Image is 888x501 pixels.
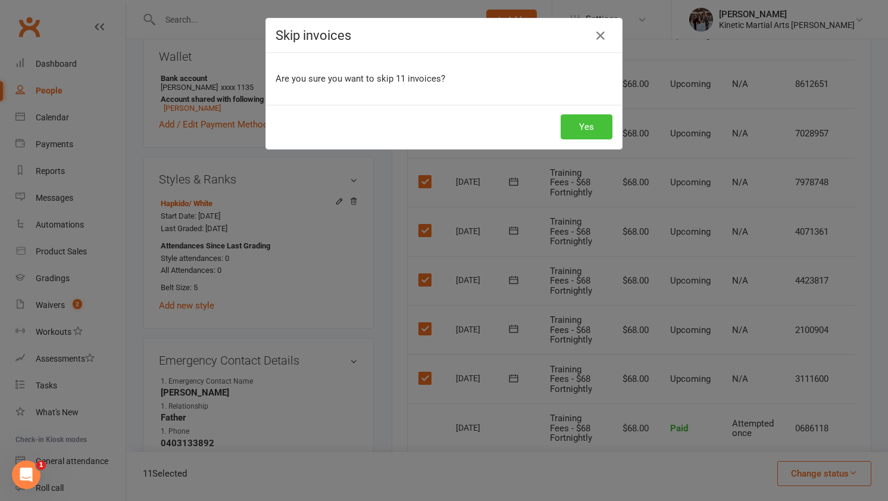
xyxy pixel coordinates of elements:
[561,114,612,139] button: Yes
[12,460,40,489] iframe: Intercom live chat
[276,73,445,84] span: Are you sure you want to skip 11 invoices?
[591,26,610,45] button: Close
[36,460,46,470] span: 1
[276,28,612,43] h4: Skip invoices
